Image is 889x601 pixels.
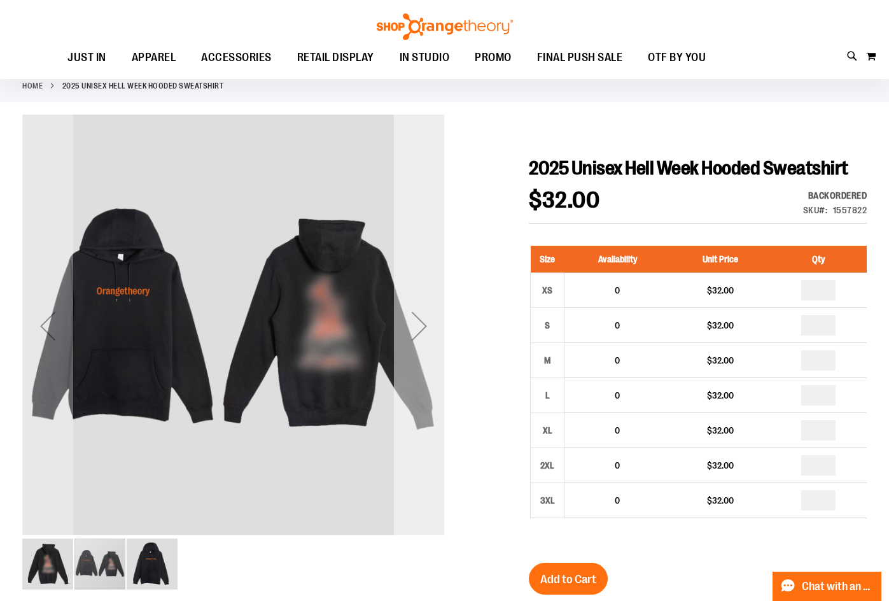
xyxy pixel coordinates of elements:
[297,43,374,72] span: RETAIL DISPLAY
[22,537,74,591] div: image 1 of 3
[22,115,73,537] div: Previous
[676,459,763,472] div: $32.00
[615,390,620,400] span: 0
[475,43,512,72] span: PROMO
[462,43,524,73] a: PROMO
[803,189,867,202] div: Backordered
[676,354,763,367] div: $32.00
[540,572,596,586] span: Add to Cart
[538,386,557,405] div: L
[538,351,557,370] div: M
[529,187,599,213] span: $32.00
[387,43,463,73] a: IN STUDIO
[201,43,272,72] span: ACCESSORIES
[62,80,224,92] strong: 2025 Unisex Hell Week Hooded Sweatshirt
[538,491,557,510] div: 3XL
[833,204,867,216] div: 1557822
[770,246,867,273] th: Qty
[803,189,867,202] div: Availability
[375,13,515,40] img: Shop Orangetheory
[537,43,623,72] span: FINAL PUSH SALE
[615,355,620,365] span: 0
[188,43,284,73] a: ACCESSORIES
[127,539,178,590] img: 2025 Hell Week Hooded Sweatshirt
[531,246,564,273] th: Size
[802,581,874,593] span: Chat with an Expert
[67,43,106,72] span: JUST IN
[615,320,620,330] span: 0
[74,537,127,591] div: image 2 of 3
[538,281,557,300] div: XS
[22,115,445,537] div: 2025 Hell Week Hooded Sweatshirt
[22,115,445,591] div: carousel
[676,389,763,402] div: $32.00
[132,43,176,72] span: APPAREL
[529,157,848,179] span: 2025 Unisex Hell Week Hooded Sweatshirt
[55,43,119,72] a: JUST IN
[119,43,189,73] a: APPAREL
[22,113,445,535] img: 2025 Hell Week Hooded Sweatshirt
[524,43,636,73] a: FINAL PUSH SALE
[676,284,763,297] div: $32.00
[127,537,178,591] div: image 3 of 3
[22,539,73,590] img: 2025 Hell Week Hooded Sweatshirt
[676,424,763,437] div: $32.00
[615,495,620,506] span: 0
[284,43,387,73] a: RETAIL DISPLAY
[803,205,828,215] strong: SKU
[529,563,608,595] button: Add to Cart
[400,43,450,72] span: IN STUDIO
[564,246,671,273] th: Availability
[538,421,557,440] div: XL
[635,43,718,73] a: OTF BY YOU
[538,456,557,475] div: 2XL
[648,43,706,72] span: OTF BY YOU
[676,494,763,507] div: $32.00
[538,316,557,335] div: S
[394,115,445,537] div: Next
[670,246,769,273] th: Unit Price
[773,572,882,601] button: Chat with an Expert
[676,319,763,332] div: $32.00
[615,460,620,470] span: 0
[615,425,620,435] span: 0
[22,80,43,92] a: Home
[615,285,620,295] span: 0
